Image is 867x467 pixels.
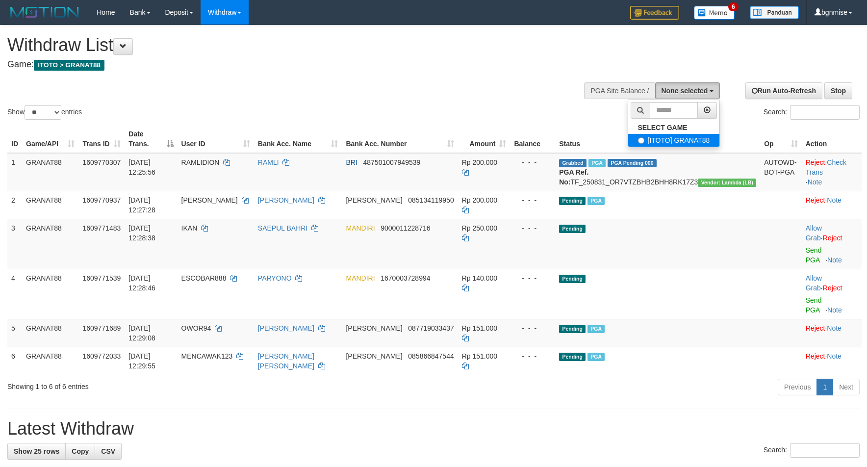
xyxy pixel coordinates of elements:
[790,105,860,120] input: Search:
[82,324,121,332] span: 1609771689
[827,196,841,204] a: Note
[608,159,657,167] span: PGA Pending
[7,378,354,391] div: Showing 1 to 6 of 6 entries
[559,353,586,361] span: Pending
[128,352,155,370] span: [DATE] 12:29:55
[7,319,22,347] td: 5
[764,105,860,120] label: Search:
[462,352,497,360] span: Rp 151.000
[802,153,862,191] td: · ·
[555,125,760,153] th: Status
[584,82,655,99] div: PGA Site Balance /
[258,196,314,204] a: [PERSON_NAME]
[125,125,177,153] th: Date Trans.: activate to sort column descending
[778,379,817,395] a: Previous
[258,158,279,166] a: RAMLI
[827,352,841,360] a: Note
[458,125,510,153] th: Amount: activate to sort column ascending
[628,134,720,147] label: [ITOTO] GRANAT88
[655,82,720,99] button: None selected
[806,158,846,176] a: Check Trans
[806,296,822,314] a: Send PGA
[72,447,89,455] span: Copy
[802,269,862,319] td: ·
[462,158,497,166] span: Rp 200.000
[806,274,822,292] a: Allow Grab
[462,324,497,332] span: Rp 151.000
[806,324,825,332] a: Reject
[14,447,59,455] span: Show 25 rows
[7,35,568,55] h1: Withdraw List
[346,324,402,332] span: [PERSON_NAME]
[82,274,121,282] span: 1609771539
[342,125,458,153] th: Bank Acc. Number: activate to sort column ascending
[22,347,78,375] td: GRANAT88
[7,347,22,375] td: 6
[559,325,586,333] span: Pending
[698,179,756,187] span: Vendor URL: https://dashboard.q2checkout.com/secure
[22,219,78,269] td: GRANAT88
[181,196,238,204] span: [PERSON_NAME]
[181,352,233,360] span: MENCAWAK123
[82,352,121,360] span: 1609772033
[346,158,357,166] span: BRI
[745,82,822,99] a: Run Auto-Refresh
[7,60,568,70] h4: Game:
[258,324,314,332] a: [PERSON_NAME]
[559,275,586,283] span: Pending
[750,6,799,19] img: panduan.png
[514,273,551,283] div: - - -
[346,274,375,282] span: MANDIRI
[82,158,121,166] span: 1609770307
[128,158,155,176] span: [DATE] 12:25:56
[7,443,66,460] a: Show 25 rows
[128,274,155,292] span: [DATE] 12:28:46
[514,157,551,167] div: - - -
[381,274,430,282] span: Copy 1670003728994 to clipboard
[363,158,420,166] span: Copy 487501007949539 to clipboard
[7,269,22,319] td: 4
[694,6,735,20] img: Button%20Memo.svg
[806,224,822,242] a: Allow Grab
[802,319,862,347] td: ·
[408,352,454,360] span: Copy 085866847544 to clipboard
[258,274,292,282] a: PARYONO
[462,224,497,232] span: Rp 250.000
[7,153,22,191] td: 1
[638,124,688,131] b: SELECT GAME
[806,274,823,292] span: ·
[462,196,497,204] span: Rp 200.000
[514,323,551,333] div: - - -
[824,82,852,99] a: Stop
[628,121,720,134] a: SELECT GAME
[65,443,95,460] a: Copy
[827,256,842,264] a: Note
[22,153,78,191] td: GRANAT88
[22,269,78,319] td: GRANAT88
[827,306,842,314] a: Note
[827,324,841,332] a: Note
[587,353,605,361] span: Marked by bgnrattana
[806,224,823,242] span: ·
[802,219,862,269] td: ·
[802,191,862,219] td: ·
[728,2,739,11] span: 6
[510,125,555,153] th: Balance
[816,379,833,395] a: 1
[7,191,22,219] td: 2
[555,153,760,191] td: TF_250831_OR7VTZBHB2BHH8RK17Z3
[802,347,862,375] td: ·
[587,325,605,333] span: Marked by bgnrattana
[559,225,586,233] span: Pending
[587,197,605,205] span: Marked by bgnrattana
[82,224,121,232] span: 1609771483
[823,234,842,242] a: Reject
[7,5,82,20] img: MOTION_logo.png
[181,224,198,232] span: IKAN
[7,419,860,439] h1: Latest Withdraw
[638,137,644,144] input: [ITOTO] GRANAT88
[178,125,254,153] th: User ID: activate to sort column ascending
[514,351,551,361] div: - - -
[760,153,802,191] td: AUTOWD-BOT-PGA
[254,125,342,153] th: Bank Acc. Name: activate to sort column ascending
